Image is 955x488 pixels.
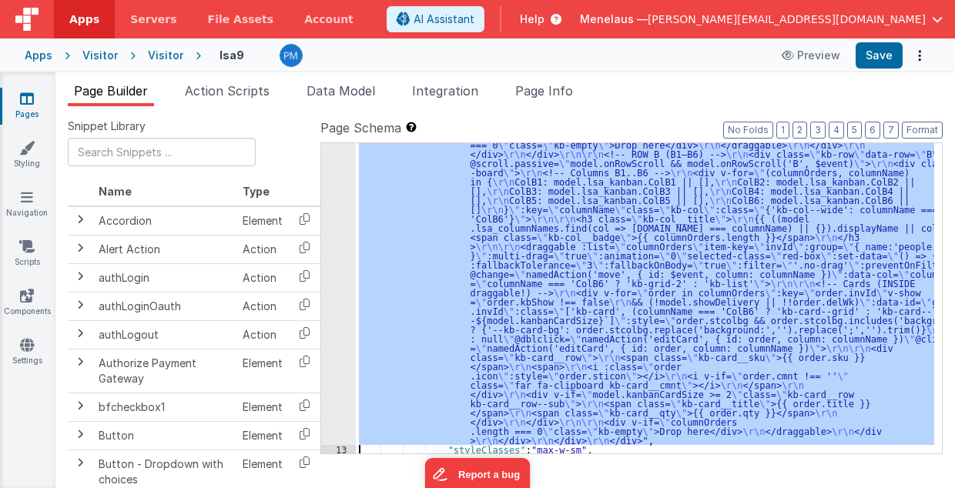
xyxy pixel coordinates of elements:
td: authLogin [92,263,236,292]
td: authLoginOauth [92,292,236,320]
button: Save [856,42,903,69]
button: 5 [847,122,862,139]
span: Data Model [307,83,375,99]
span: Help [520,12,545,27]
div: Visitor [82,48,118,63]
button: 2 [792,122,807,139]
td: Action [236,320,289,349]
span: Page Builder [74,83,148,99]
h4: lsa9 [219,49,244,61]
span: Servers [130,12,176,27]
td: Button [92,421,236,450]
span: Page Schema [320,119,401,137]
td: Element [236,421,289,450]
button: Menelaus — [PERSON_NAME][EMAIL_ADDRESS][DOMAIN_NAME] [580,12,943,27]
span: Name [99,185,132,198]
span: Type [243,185,270,198]
td: bfcheckbox1 [92,393,236,421]
span: AI Assistant [414,12,474,27]
button: 1 [776,122,789,139]
span: Apps [69,12,99,27]
button: 4 [829,122,844,139]
span: Action Scripts [185,83,270,99]
img: a12ed5ba5769bda9d2665f51d2850528 [280,45,302,66]
td: Alert Action [92,235,236,263]
span: Snippet Library [68,119,146,134]
span: Page Info [515,83,573,99]
td: authLogout [92,320,236,349]
span: File Assets [208,12,274,27]
input: Search Snippets ... [68,138,256,166]
button: No Folds [723,122,773,139]
button: 7 [883,122,899,139]
div: Visitor [148,48,183,63]
button: Format [902,122,943,139]
span: [PERSON_NAME][EMAIL_ADDRESS][DOMAIN_NAME] [648,12,926,27]
button: AI Assistant [387,6,484,32]
div: Apps [25,48,52,63]
td: Action [236,263,289,292]
td: Action [236,235,289,263]
td: Action [236,292,289,320]
div: 13 [321,445,356,454]
td: Authorize Payment Gateway [92,349,236,393]
td: Element [236,206,289,236]
span: Integration [412,83,478,99]
button: 3 [810,122,826,139]
td: Element [236,393,289,421]
td: Element [236,349,289,393]
span: Menelaus — [580,12,648,27]
button: Options [909,45,930,66]
button: 6 [865,122,880,139]
td: Accordion [92,206,236,236]
button: Preview [772,43,849,68]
